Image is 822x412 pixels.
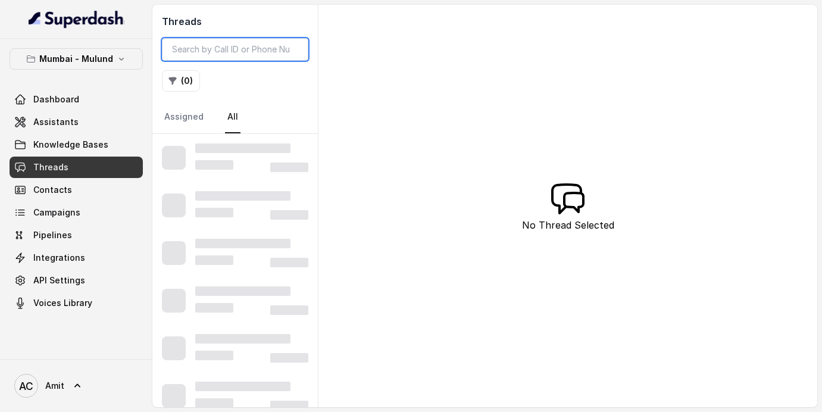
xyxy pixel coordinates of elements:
a: Dashboard [10,89,143,110]
a: Knowledge Bases [10,134,143,155]
p: Mumbai - Mulund [39,52,113,66]
span: Assistants [33,116,79,128]
nav: Tabs [162,101,308,133]
span: API Settings [33,274,85,286]
p: No Thread Selected [522,218,614,232]
button: (0) [162,70,200,92]
img: light.svg [29,10,124,29]
span: Threads [33,161,68,173]
span: Amit [45,380,64,392]
span: Pipelines [33,229,72,241]
a: Pipelines [10,224,143,246]
span: Campaigns [33,207,80,219]
input: Search by Call ID or Phone Number [162,38,308,61]
span: Voices Library [33,297,92,309]
text: AC [19,380,33,392]
a: Assigned [162,101,206,133]
a: Threads [10,157,143,178]
a: All [225,101,240,133]
a: API Settings [10,270,143,291]
a: Contacts [10,179,143,201]
a: Assistants [10,111,143,133]
h2: Threads [162,14,308,29]
a: Amit [10,369,143,402]
span: Knowledge Bases [33,139,108,151]
a: Integrations [10,247,143,269]
span: Dashboard [33,93,79,105]
span: Contacts [33,184,72,196]
button: Mumbai - Mulund [10,48,143,70]
span: Integrations [33,252,85,264]
a: Campaigns [10,202,143,223]
a: Voices Library [10,292,143,314]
